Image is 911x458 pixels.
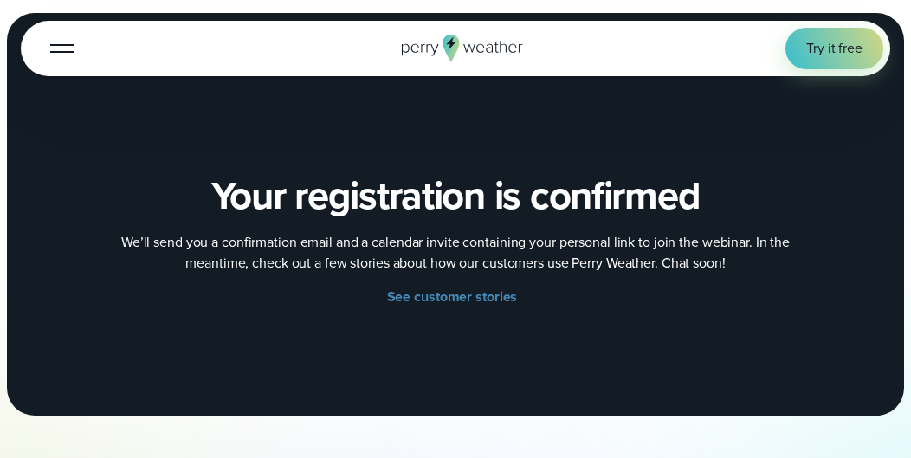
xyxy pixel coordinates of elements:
a: Try it free [785,28,883,69]
span: Try it free [806,38,863,59]
h2: Your registration is confirmed [211,172,701,218]
p: We’ll send you a confirmation email and a calendar invite containing your personal link to join t... [109,232,802,273]
span: See customer stories [387,287,518,307]
a: See customer stories [387,287,525,307]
